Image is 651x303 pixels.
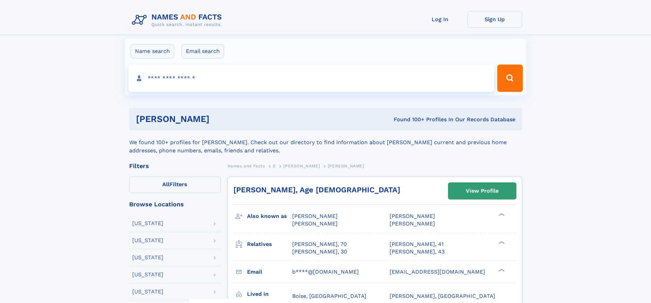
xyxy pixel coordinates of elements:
div: We found 100+ profiles for [PERSON_NAME]. Check out our directory to find information about [PERS... [129,130,522,155]
img: Logo Names and Facts [129,11,228,29]
h3: Also known as [247,210,292,222]
a: [PERSON_NAME], Age [DEMOGRAPHIC_DATA] [233,185,400,194]
a: [PERSON_NAME], 30 [292,248,347,256]
span: [PERSON_NAME] [292,220,338,227]
div: [US_STATE] [132,289,163,294]
div: View Profile [466,183,499,199]
div: [US_STATE] [132,255,163,260]
div: ❯ [497,240,505,245]
div: [US_STATE] [132,238,163,243]
a: Names and Facts [228,162,265,170]
h1: [PERSON_NAME] [136,115,302,123]
a: Log In [413,11,467,28]
a: [PERSON_NAME], 70 [292,240,347,248]
span: [PERSON_NAME] [328,164,364,168]
input: search input [128,65,494,92]
a: Sign Up [467,11,522,28]
span: [PERSON_NAME] [390,220,435,227]
a: S [273,162,276,170]
div: [US_STATE] [132,272,163,277]
div: ❯ [497,212,505,217]
span: All [162,181,169,188]
a: [PERSON_NAME] [283,162,320,170]
div: Filters [129,163,221,169]
a: [PERSON_NAME], 43 [390,248,445,256]
span: Boise, [GEOGRAPHIC_DATA] [292,293,366,299]
label: Email search [181,44,224,58]
span: [PERSON_NAME] [283,164,320,168]
span: [PERSON_NAME] [390,213,435,219]
span: S [273,164,276,168]
h3: Lived in [247,288,292,300]
button: Search Button [497,65,523,92]
h3: Relatives [247,238,292,250]
label: Filters [129,177,221,193]
a: [PERSON_NAME], 41 [390,240,444,248]
div: Browse Locations [129,201,221,207]
a: View Profile [448,183,516,199]
div: ❯ [497,268,505,272]
div: [US_STATE] [132,221,163,226]
span: [EMAIL_ADDRESS][DOMAIN_NAME] [390,268,485,275]
span: [PERSON_NAME], [GEOGRAPHIC_DATA] [390,293,495,299]
h3: Email [247,266,292,278]
span: [PERSON_NAME] [292,213,338,219]
label: Name search [131,44,174,58]
div: Found 100+ Profiles In Our Records Database [301,116,515,123]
